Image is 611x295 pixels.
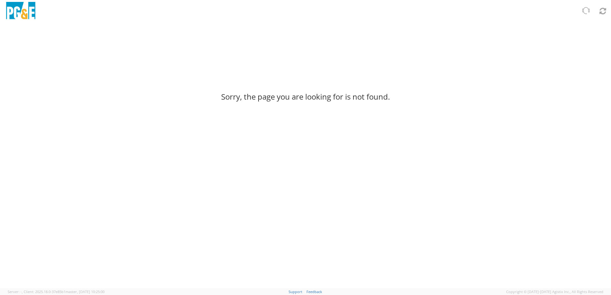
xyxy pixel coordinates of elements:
span: master, [DATE] 10:25:00 [66,289,104,294]
a: Support [289,289,302,294]
h3: Sorry, the page you are looking for is not found. [221,93,390,101]
a: Feedback [306,289,322,294]
span: , [22,289,23,294]
span: Server: - [8,289,23,294]
span: Client: 2025.18.0-37e85b1 [24,289,104,294]
span: Copyright © [DATE]-[DATE] Agistix Inc., All Rights Reserved [506,289,603,294]
img: pge-logo-06675f144f4cfa6a6814.png [5,2,37,21]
